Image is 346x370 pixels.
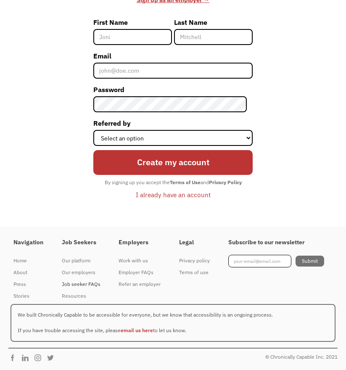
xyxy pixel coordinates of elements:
div: Press [13,279,43,289]
div: Employer FAQs [119,267,161,277]
input: your-email@email.com [228,255,291,267]
img: Chronically Capable Twitter Page [46,354,59,362]
div: About [13,267,43,277]
a: Our employers [62,267,100,278]
img: Chronically Capable Linkedin Page [21,354,34,362]
div: Privacy policy [179,256,210,266]
h4: Job Seekers [62,239,100,246]
img: Chronically Capable Facebook Page [8,354,21,362]
div: Refer an employer [119,279,161,289]
a: Resources [62,290,100,302]
h4: Navigation [13,239,43,246]
h4: Subscribe to our newsletter [228,239,324,246]
div: © Chronically Capable Inc. 2021 [265,352,338,362]
form: Member-Signup-Form [93,16,253,202]
input: Mitchell [174,29,253,45]
a: Work with us [119,255,161,267]
input: Joni [93,29,172,45]
div: Job seeker FAQs [62,279,100,289]
div: Terms of use [179,267,210,277]
label: Last Name [174,16,253,29]
div: I already have an account [136,190,211,200]
a: Privacy policy [179,255,210,267]
h4: Legal [179,239,210,246]
a: Refer an employer [119,278,161,290]
strong: Terms of Use [170,179,201,185]
label: Referred by [93,116,253,130]
img: Chronically Capable Instagram Page [34,354,46,362]
div: Work with us [119,256,161,266]
a: Our platform [62,255,100,267]
label: First Name [93,16,172,29]
input: Submit [296,256,324,267]
strong: Privacy Policy [209,179,242,185]
a: Home [13,255,43,267]
a: Terms of use [179,267,210,278]
div: By signing up you accept the and [100,177,246,188]
div: Stories [13,291,43,301]
div: Our employers [62,267,100,277]
label: Password [93,83,253,96]
a: Stories [13,290,43,302]
a: Job seeker FAQs [62,278,100,290]
div: Home [13,256,43,266]
a: I already have an account [129,188,217,202]
p: We built Chronically Capable to be accessible for everyone, but we know that accessibility is an ... [11,304,335,342]
a: Employer FAQs [119,267,161,278]
input: john@doe.com [93,63,253,79]
form: Footer Newsletter [228,255,324,267]
h4: Employers [119,239,161,246]
div: Resources [62,291,100,301]
a: Press [13,278,43,290]
label: Email [93,49,253,63]
a: About [13,267,43,278]
a: email us here [121,327,153,333]
input: Create my account [93,150,253,175]
div: Our platform [62,256,100,266]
